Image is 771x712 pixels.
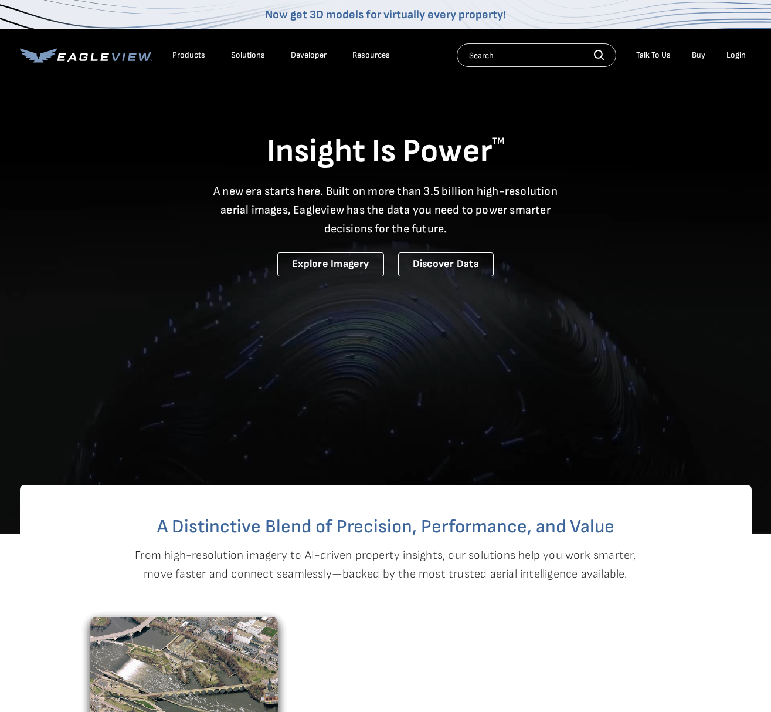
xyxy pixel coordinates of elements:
[291,50,327,60] a: Developer
[265,8,506,22] a: Now get 3D models for virtually every property!
[277,252,384,276] a: Explore Imagery
[636,50,671,60] div: Talk To Us
[352,50,390,60] div: Resources
[457,43,616,67] input: Search
[20,131,752,173] h1: Insight Is Power
[692,50,705,60] a: Buy
[231,50,265,60] div: Solutions
[172,50,205,60] div: Products
[206,182,565,238] p: A new era starts here. Built on more than 3.5 billion high-resolution aerial images, Eagleview ha...
[726,50,746,60] div: Login
[492,136,505,147] sup: TM
[398,252,494,276] a: Discover Data
[135,546,637,583] p: From high-resolution imagery to AI-driven property insights, our solutions help you work smarter,...
[67,518,705,536] h2: A Distinctive Blend of Precision, Performance, and Value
